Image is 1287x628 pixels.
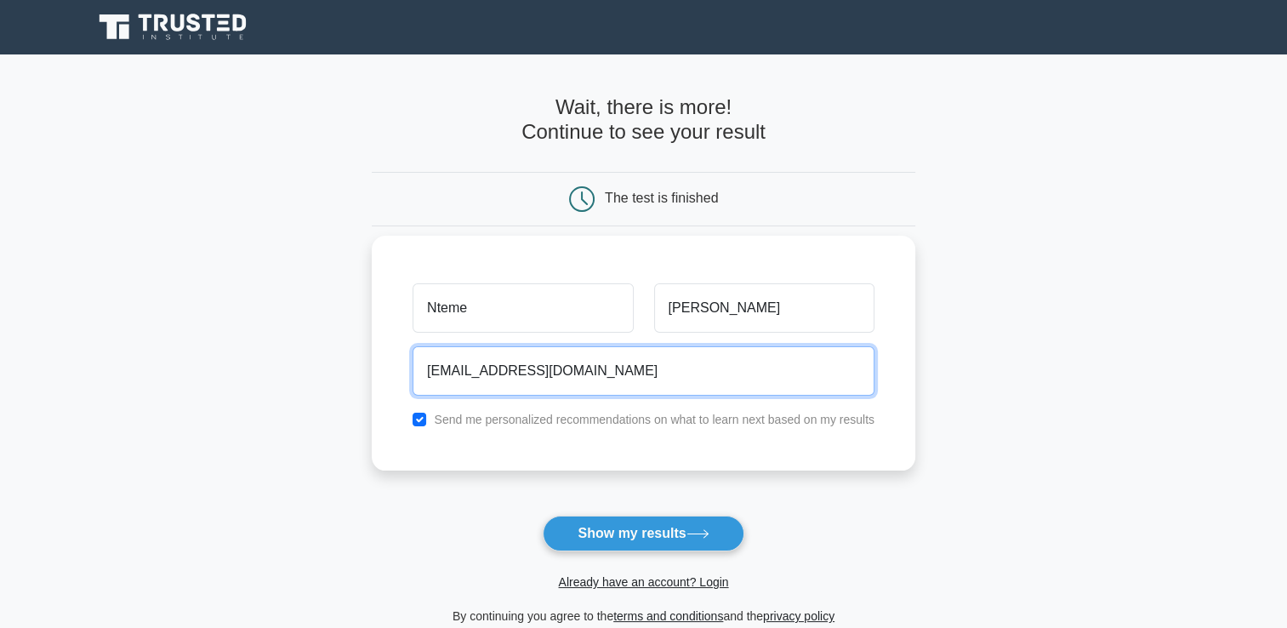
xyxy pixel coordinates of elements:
input: Email [413,346,874,396]
div: The test is finished [605,191,718,205]
a: terms and conditions [613,609,723,623]
h4: Wait, there is more! Continue to see your result [372,95,915,145]
a: privacy policy [763,609,834,623]
input: First name [413,283,633,333]
label: Send me personalized recommendations on what to learn next based on my results [434,413,874,426]
button: Show my results [543,516,743,551]
div: By continuing you agree to the and the [362,606,925,626]
input: Last name [654,283,874,333]
a: Already have an account? Login [558,575,728,589]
